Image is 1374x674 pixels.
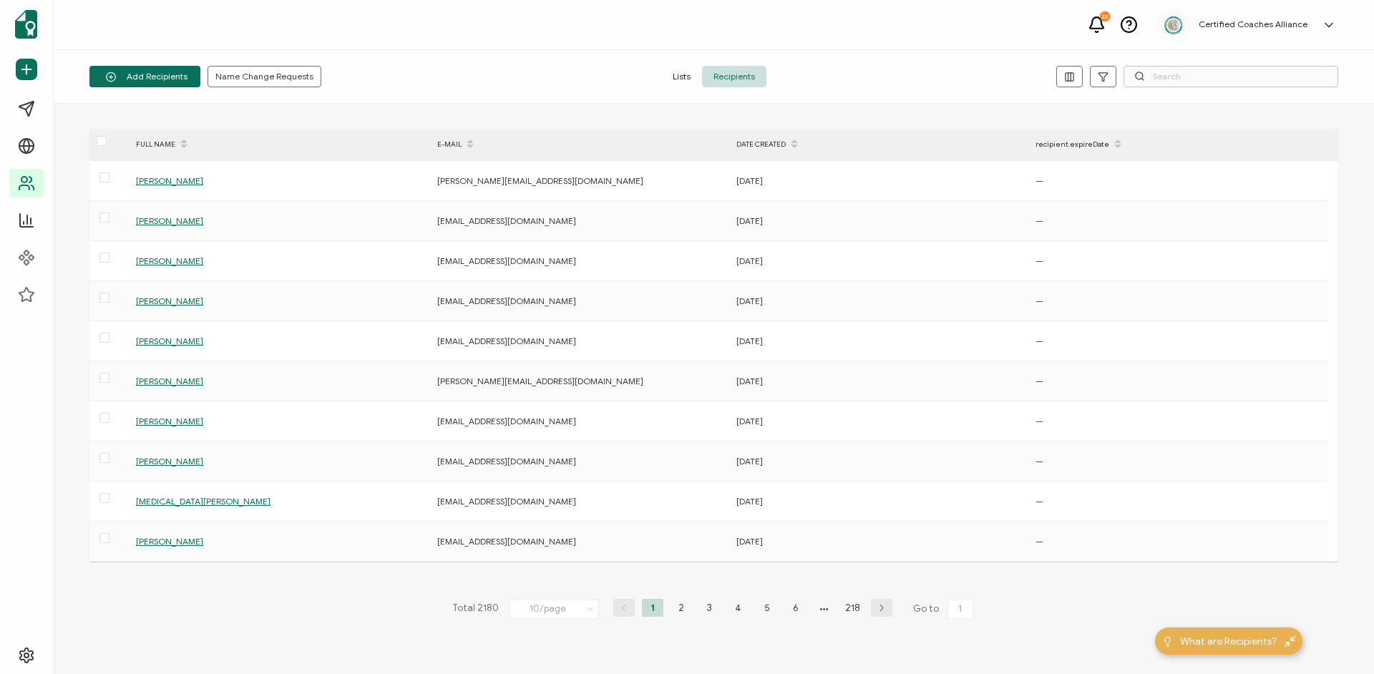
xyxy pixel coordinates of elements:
li: 2 [671,599,692,617]
span: [DATE] [736,496,763,507]
div: DATE CREATED [729,132,1028,157]
span: [PERSON_NAME] [136,215,203,226]
span: What are Recipients? [1180,634,1277,649]
span: [PERSON_NAME] [136,376,203,386]
input: Search [1124,66,1338,87]
h5: Certified Coaches Alliance [1199,19,1307,29]
span: [PERSON_NAME] [136,416,203,426]
span: [PERSON_NAME] [136,255,203,266]
span: [EMAIL_ADDRESS][DOMAIN_NAME] [437,456,576,467]
span: [DATE] [736,336,763,346]
input: Select [510,600,599,619]
span: [PERSON_NAME] [136,456,203,467]
span: Name Change Requests [215,72,313,81]
div: 23 [1100,11,1110,21]
span: — [1036,496,1043,507]
span: [EMAIL_ADDRESS][DOMAIN_NAME] [437,296,576,306]
li: 3 [699,599,721,617]
span: — [1036,215,1043,226]
div: recipient.expireDate [1028,132,1327,157]
img: minimize-icon.svg [1285,636,1295,647]
span: — [1036,175,1043,186]
button: Name Change Requests [208,66,321,87]
li: 218 [842,599,864,617]
span: [EMAIL_ADDRESS][DOMAIN_NAME] [437,255,576,266]
span: [PERSON_NAME] [136,296,203,306]
span: [EMAIL_ADDRESS][DOMAIN_NAME] [437,416,576,426]
div: FULL NAME [129,132,430,157]
span: [DATE] [736,456,763,467]
span: [DATE] [736,215,763,226]
span: [PERSON_NAME] [136,336,203,346]
img: 2aa27aa7-df99-43f9-bc54-4d90c804c2bd.png [1163,14,1184,36]
span: [DATE] [736,536,763,547]
button: Add Recipients [89,66,200,87]
span: [DATE] [736,376,763,386]
li: 6 [785,599,807,617]
span: [DATE] [736,175,763,186]
span: — [1036,255,1043,266]
span: [DATE] [736,255,763,266]
span: [MEDICAL_DATA][PERSON_NAME] [136,496,271,507]
img: sertifier-logomark-colored.svg [15,10,37,39]
span: Recipients [702,66,766,87]
span: Go to [913,599,976,619]
span: [DATE] [736,296,763,306]
li: 1 [642,599,663,617]
span: — [1036,296,1043,306]
span: Total 2180 [452,599,499,619]
iframe: Chat Widget [1302,605,1374,674]
span: [EMAIL_ADDRESS][DOMAIN_NAME] [437,496,576,507]
span: Lists [661,66,702,87]
span: [DATE] [736,416,763,426]
span: [PERSON_NAME] [136,175,203,186]
span: — [1036,376,1043,386]
span: [EMAIL_ADDRESS][DOMAIN_NAME] [437,215,576,226]
span: [EMAIL_ADDRESS][DOMAIN_NAME] [437,536,576,547]
span: — [1036,456,1043,467]
span: [PERSON_NAME][EMAIL_ADDRESS][DOMAIN_NAME] [437,376,643,386]
li: 4 [728,599,749,617]
span: — [1036,536,1043,547]
li: 5 [756,599,778,617]
div: E-MAIL [430,132,729,157]
span: [PERSON_NAME] [136,536,203,547]
span: — [1036,336,1043,346]
span: [EMAIL_ADDRESS][DOMAIN_NAME] [437,336,576,346]
span: [PERSON_NAME][EMAIL_ADDRESS][DOMAIN_NAME] [437,175,643,186]
span: — [1036,416,1043,426]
